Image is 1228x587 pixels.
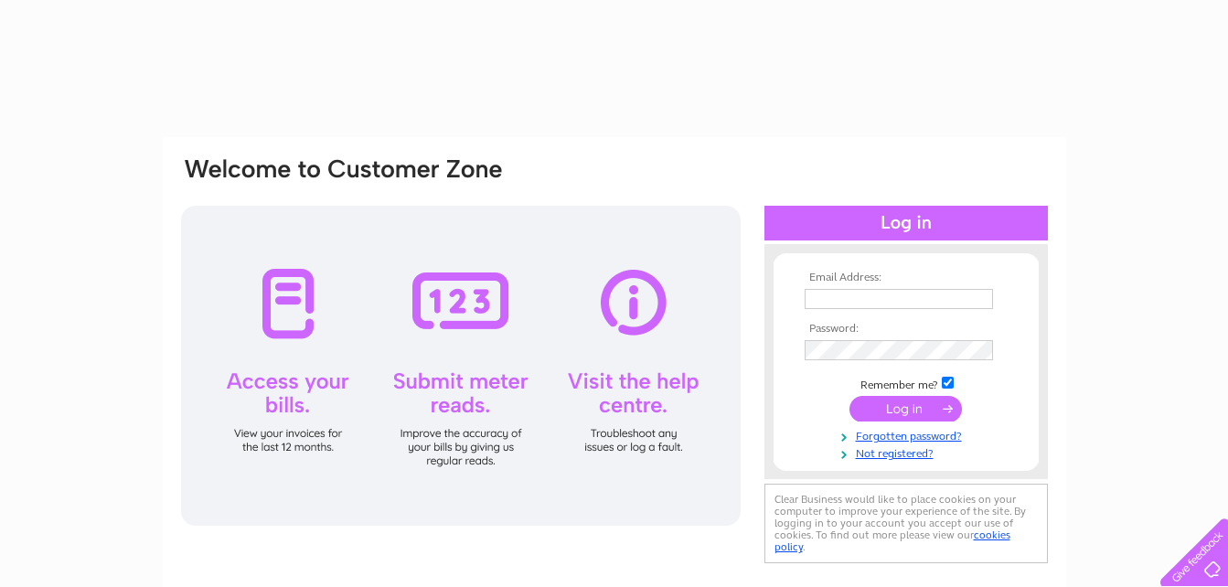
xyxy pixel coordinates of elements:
[800,272,1012,284] th: Email Address:
[774,528,1010,553] a: cookies policy
[800,374,1012,392] td: Remember me?
[800,323,1012,336] th: Password:
[764,484,1048,563] div: Clear Business would like to place cookies on your computer to improve your experience of the sit...
[849,396,962,422] input: Submit
[805,443,1012,461] a: Not registered?
[805,426,1012,443] a: Forgotten password?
